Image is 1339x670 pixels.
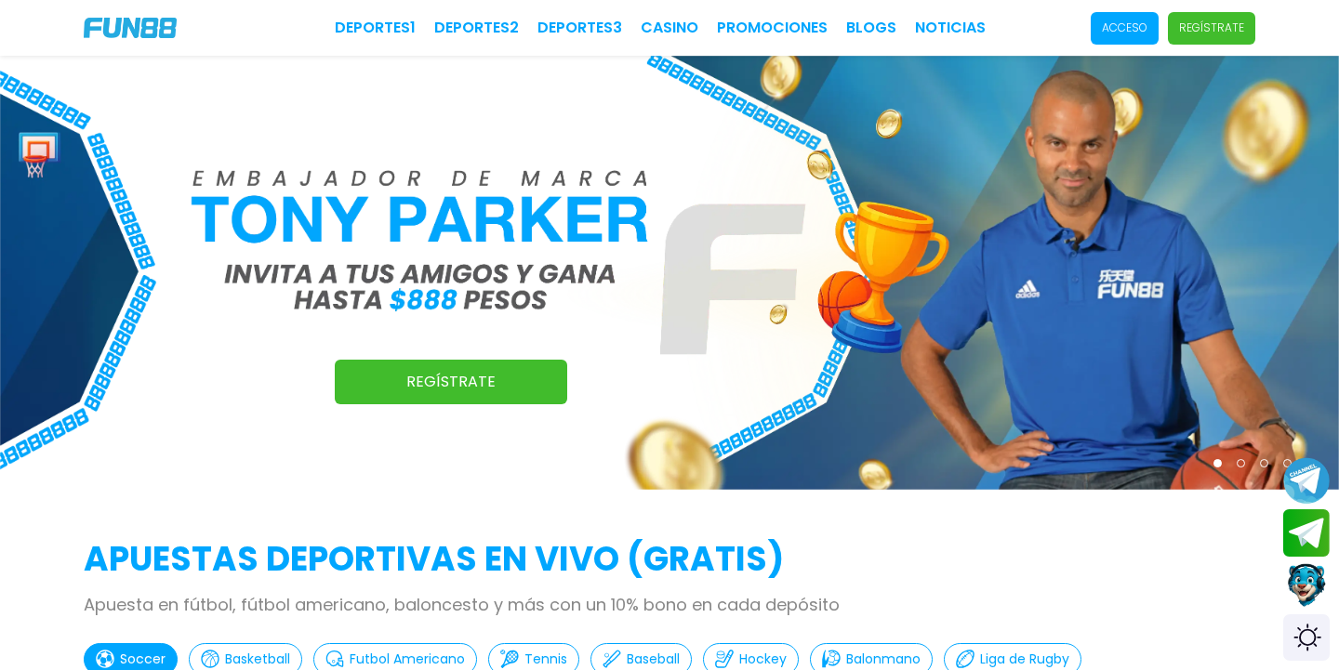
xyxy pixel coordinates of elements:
[537,17,622,39] a: Deportes3
[980,650,1069,669] p: Liga de Rugby
[717,17,828,39] a: Promociones
[1283,561,1330,610] button: Contact customer service
[335,360,567,404] a: Regístrate
[524,650,567,669] p: Tennis
[1102,20,1147,36] p: Acceso
[335,17,416,39] a: Deportes1
[915,17,986,39] a: NOTICIAS
[120,650,166,669] p: Soccer
[350,650,465,669] p: Futbol Americano
[225,650,290,669] p: Basketball
[1283,509,1330,558] button: Join telegram
[641,17,698,39] a: CASINO
[1283,614,1330,661] div: Switch theme
[739,650,787,669] p: Hockey
[1283,456,1330,505] button: Join telegram channel
[846,650,921,669] p: Balonmano
[846,17,896,39] a: BLOGS
[84,18,177,38] img: Company Logo
[84,592,1255,617] p: Apuesta en fútbol, fútbol americano, baloncesto y más con un 10% bono en cada depósito
[627,650,680,669] p: Baseball
[84,534,1255,585] h2: APUESTAS DEPORTIVAS EN VIVO (gratis)
[434,17,519,39] a: Deportes2
[1179,20,1244,36] p: Regístrate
